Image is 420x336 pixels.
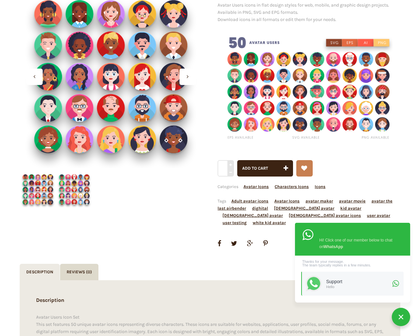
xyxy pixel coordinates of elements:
[231,199,268,203] a: Adult avatar icons
[36,297,384,304] h2: Description
[289,213,361,218] a: [DEMOGRAPHIC_DATA] avatar icons
[20,264,60,280] a: Description
[218,160,233,177] input: Qty
[340,206,361,211] a: kid avatar
[275,184,309,189] a: Characters Icons
[315,184,325,189] a: Icons
[339,199,366,203] a: avatar movie
[218,184,325,189] span: Categories
[222,220,247,225] a: user testing
[252,206,268,211] a: dighital
[56,171,93,208] img: AvatarUsers Icons Cover
[367,213,390,218] a: user avatar
[218,2,400,23] p: Avatar Users icons in flat design styles for web, mobile, and graphic design projects. Available ...
[301,272,404,296] a: SupportHello
[222,213,283,218] a: [DEMOGRAPHIC_DATA] avatar
[305,199,333,203] a: avatar maker
[324,244,343,249] strong: WhatsApp
[218,199,392,225] span: Tags
[218,28,400,150] img: Avatar Users icons png/svg/eps
[274,199,300,203] a: Avatar Icons
[326,284,390,289] div: Hello
[301,260,404,267] div: Thanks for your message. The team typically replies in a few minutes.
[20,171,56,208] img: Avatar Users Icons
[319,236,396,250] div: Hi! Click one of our member below to chat on
[326,279,390,284] div: Support
[60,264,98,280] a: Reviews (0)
[242,166,268,171] span: Add to cart
[274,206,334,211] a: [DEMOGRAPHIC_DATA] avatar
[237,160,293,177] button: Add to cart
[253,220,286,225] a: white kid avatar
[243,184,269,189] a: Avatar Icons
